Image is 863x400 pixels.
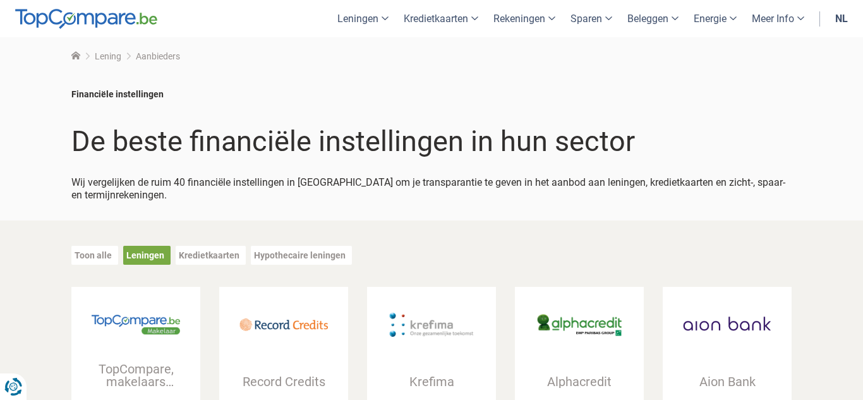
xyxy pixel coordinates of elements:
h1: De beste financiële instellingen in hun sector [71,126,792,157]
div: Krefima [367,375,496,388]
a: Home [71,51,80,61]
img: TopCompare, makelaars partner voor jouw krediet [92,315,180,334]
span: Aanbieders [136,51,180,61]
a: Hypothecaire leningen [254,250,346,260]
img: Aion Bank [683,303,771,347]
a: Leningen [126,250,164,260]
div: Alphacredit [515,375,644,388]
img: Alphacredit [535,311,624,338]
div: Wij vergelijken de ruim 40 financiële instellingen in [GEOGRAPHIC_DATA] om je transparantie te ge... [71,164,792,202]
a: Kredietkaarten [179,250,239,260]
a: Lening [95,51,121,61]
div: Financiële instellingen [71,88,792,100]
img: Record Credits [239,303,328,347]
img: TopCompare [15,9,157,29]
a: Toon alle [75,250,112,260]
div: Record Credits [219,375,348,388]
div: TopCompare, makelaars partner voor [PERSON_NAME] [71,363,200,388]
img: Krefima [387,303,476,347]
div: Aion Bank [663,375,792,388]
